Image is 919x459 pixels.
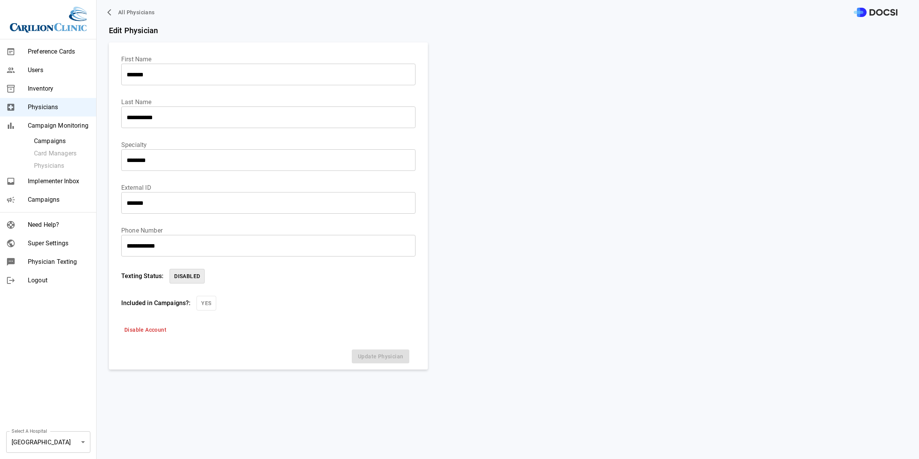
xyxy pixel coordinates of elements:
label: Last Name [121,98,415,106]
span: Campaigns [28,195,90,204]
button: Disable Account [121,323,170,337]
span: Super Settings [28,239,90,248]
span: Texting Status: [121,272,163,281]
img: DOCSI Logo [854,8,897,17]
span: Logout [28,276,90,285]
span: Edit Physician [109,25,907,36]
button: Disabled [170,269,205,283]
span: Campaign Monitoring [28,121,90,130]
label: First Name [121,55,415,64]
label: Phone Number [121,226,415,235]
label: External ID [121,183,415,192]
span: Physician Texting [28,257,90,267]
span: All Physicians [118,8,155,17]
label: Specialty [121,140,415,149]
span: Inventory [28,84,90,93]
label: Select A Hospital [12,428,47,434]
span: Preference Cards [28,47,90,56]
span: Users [28,66,90,75]
button: All Physicians [106,5,158,20]
span: Physicians [28,103,90,112]
img: Site Logo [10,6,87,33]
span: Included in Campaigns?: [121,299,190,308]
button: Yes [197,296,216,310]
span: Implementer Inbox [28,177,90,186]
div: [GEOGRAPHIC_DATA] [6,431,90,453]
span: Need Help? [28,220,90,229]
span: Campaigns [34,137,90,146]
